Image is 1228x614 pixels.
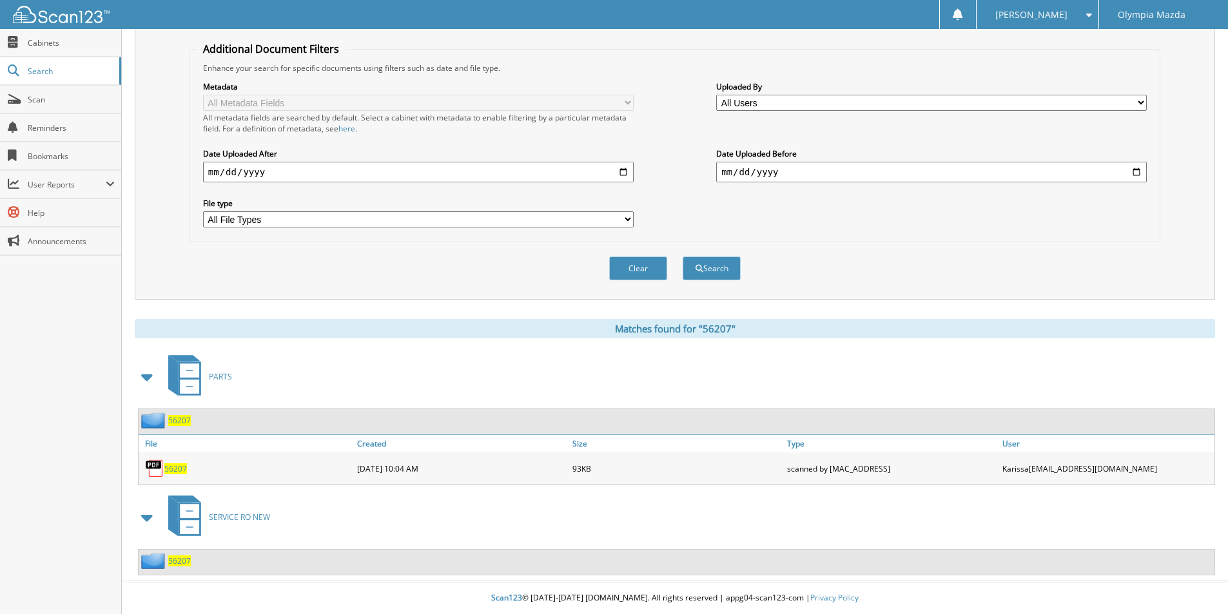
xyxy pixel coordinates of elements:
span: PARTS [209,371,232,382]
img: folder2.png [141,412,168,428]
div: Karissa [EMAIL_ADDRESS][DOMAIN_NAME] [999,456,1214,481]
button: Clear [609,256,667,280]
a: 56207 [164,463,187,474]
a: Size [569,435,785,452]
a: Type [784,435,999,452]
span: SERVICE RO NEW [209,512,270,523]
a: 56207 [168,555,191,566]
span: User Reports [28,179,106,190]
div: All metadata fields are searched by default. Select a cabinet with metadata to enable filtering b... [203,112,634,134]
legend: Additional Document Filters [197,42,346,56]
img: folder2.png [141,553,168,569]
a: SERVICE RO NEW [161,492,270,542]
a: Created [354,435,569,452]
span: [PERSON_NAME] [995,11,1067,19]
span: Bookmarks [28,151,115,162]
div: 93KB [569,456,785,481]
span: Scan [28,94,115,105]
img: scan123-logo-white.svg [13,6,110,23]
input: end [716,162,1147,182]
div: © [DATE]-[DATE] [DOMAIN_NAME]. All rights reserved | appg04-scan123-com | [122,582,1228,614]
a: File [139,435,354,452]
a: PARTS [161,351,232,402]
label: Uploaded By [716,81,1147,92]
div: [DATE] 10:04 AM [354,456,569,481]
div: scanned by [MAC_ADDRESS] [784,456,999,481]
a: here [338,123,355,134]
label: Date Uploaded Before [716,148,1147,159]
button: Search [683,256,741,280]
input: start [203,162,634,182]
span: Scan123 [491,592,522,603]
span: Reminders [28,122,115,133]
a: 56207 [168,415,191,426]
img: PDF.png [145,459,164,478]
span: Olympia Mazda [1118,11,1185,19]
span: Cabinets [28,37,115,48]
a: User [999,435,1214,452]
label: Metadata [203,81,634,92]
div: Enhance your search for specific documents using filters such as date and file type. [197,62,1153,73]
label: File type [203,198,634,209]
div: Matches found for "56207" [135,319,1215,338]
a: Privacy Policy [810,592,859,603]
span: Help [28,207,115,218]
iframe: Chat Widget [1164,552,1228,614]
span: Announcements [28,236,115,247]
span: Search [28,66,113,77]
label: Date Uploaded After [203,148,634,159]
